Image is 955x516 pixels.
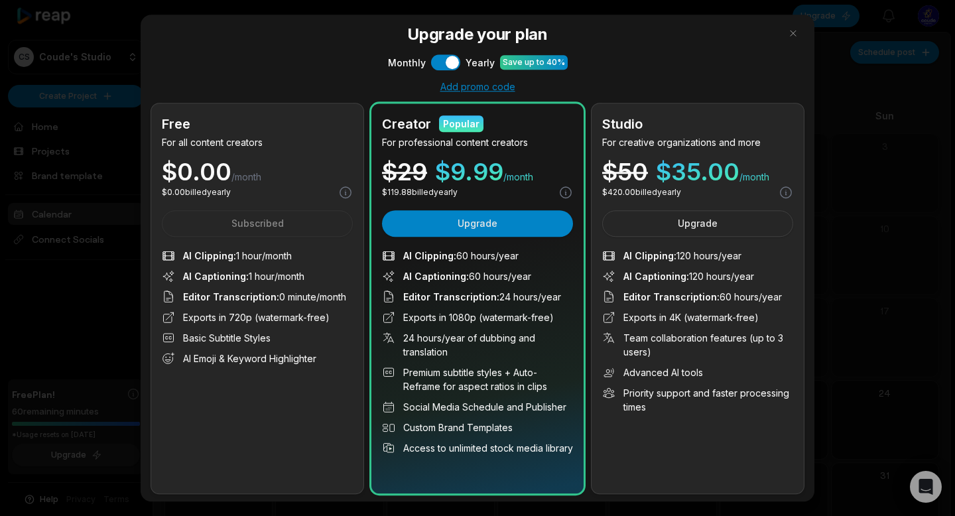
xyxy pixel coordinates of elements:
[503,56,565,68] div: Save up to 40%
[602,331,793,359] li: Team collaboration features (up to 3 users)
[739,170,769,184] span: /month
[162,160,231,184] span: $ 0.00
[656,160,739,184] span: $ 35.00
[602,114,643,134] h2: Studio
[382,310,573,324] li: Exports in 1080p (watermark-free)
[623,250,676,261] span: AI Clipping :
[382,135,573,149] p: For professional content creators
[382,441,573,455] li: Access to unlimited stock media library
[183,290,346,304] span: 0 minute/month
[183,291,279,302] span: Editor Transcription :
[183,249,292,263] span: 1 hour/month
[623,271,689,282] span: AI Captioning :
[162,352,353,365] li: AI Emoji & Keyword Highlighter
[623,290,782,304] span: 60 hours/year
[602,210,793,237] button: Upgrade
[382,331,573,359] li: 24 hours/year of dubbing and translation
[403,271,469,282] span: AI Captioning :
[382,365,573,393] li: Premium subtitle styles + Auto-Reframe for aspect ratios in clips
[183,269,304,283] span: 1 hour/month
[403,290,561,304] span: 24 hours/year
[623,249,741,263] span: 120 hours/year
[443,117,479,131] div: Popular
[183,271,249,282] span: AI Captioning :
[162,114,190,134] h2: Free
[231,170,261,184] span: /month
[602,160,648,184] div: $ 50
[382,114,431,134] h2: Creator
[162,331,353,345] li: Basic Subtitle Styles
[382,420,573,434] li: Custom Brand Templates
[602,386,793,414] li: Priority support and faster processing times
[602,365,793,379] li: Advanced AI tools
[162,310,353,324] li: Exports in 720p (watermark-free)
[435,160,503,184] span: $ 9.99
[403,249,519,263] span: 60 hours/year
[162,186,231,198] p: $ 0.00 billed yearly
[382,160,427,184] div: $ 29
[623,291,720,302] span: Editor Transcription :
[623,269,754,283] span: 120 hours/year
[382,210,573,237] button: Upgrade
[382,400,573,414] li: Social Media Schedule and Publisher
[602,310,793,324] li: Exports in 4K (watermark-free)
[503,170,533,184] span: /month
[602,186,681,198] p: $ 420.00 billed yearly
[151,23,804,46] h3: Upgrade your plan
[466,56,495,70] span: Yearly
[382,186,458,198] p: $ 119.88 billed yearly
[403,269,531,283] span: 60 hours/year
[162,135,353,149] p: For all content creators
[151,81,804,93] div: Add promo code
[403,250,456,261] span: AI Clipping :
[602,135,793,149] p: For creative organizations and more
[403,291,499,302] span: Editor Transcription :
[183,250,236,261] span: AI Clipping :
[388,56,426,70] span: Monthly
